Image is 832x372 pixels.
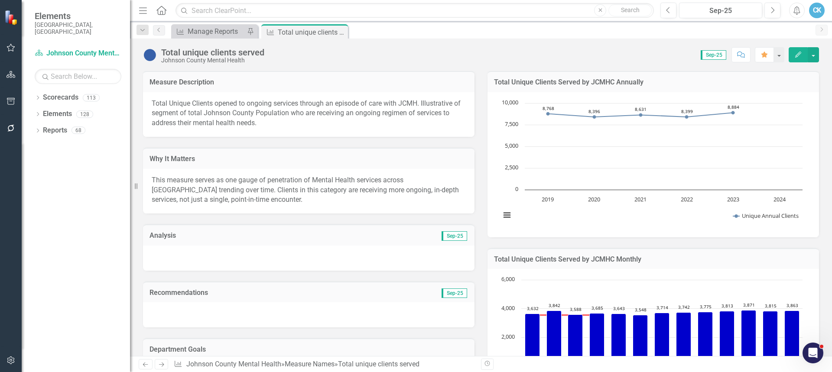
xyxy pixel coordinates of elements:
h3: Department Goals [149,346,468,353]
text: 3,842 [549,302,560,308]
path: Nov-24, 3,588. Actual. [568,315,583,367]
text: 3,775 [700,304,712,310]
div: Total unique clients served [278,27,346,38]
a: Scorecards [43,93,78,103]
path: Sep-25, 3,863. Actual. [785,311,799,367]
button: Sep-25 [679,3,762,18]
img: No Information [143,48,157,62]
path: Dec-24, 3,685. Actual. [590,314,604,367]
path: 2023, 8,884. Unique Annual Clients. [731,111,735,114]
button: View chart menu, Chart [501,209,513,221]
text: 3,643 [613,305,625,311]
text: 3,742 [678,304,690,310]
div: Total unique clients served [338,360,419,368]
input: Search ClearPoint... [175,3,654,18]
text: 3,813 [721,303,733,309]
text: 8,631 [635,106,647,112]
text: 5,000 [505,142,518,149]
text: 2024 [773,195,786,203]
text: 3,588 [570,306,582,312]
text: 2,000 [501,333,515,340]
path: Oct-24, 3,842. Actual. [547,311,562,367]
div: Sep-25 [682,6,759,16]
a: Johnson County Mental Health [35,49,121,58]
text: 6,000 [501,275,515,283]
path: Apr-25, 3,742. Actual. [676,313,691,367]
text: 2020 [588,195,600,203]
text: 8,399 [681,108,693,114]
path: 2019, 8,768. Unique Annual Clients. [546,112,550,115]
div: Johnson County Mental Health [161,57,264,64]
div: 113 [83,94,100,101]
img: ClearPoint Strategy [4,10,19,25]
input: Search Below... [35,69,121,84]
text: 8,884 [728,104,739,110]
text: 3,632 [527,305,539,311]
button: CK [809,3,825,18]
path: 2022, 8,399. Unique Annual Clients. [685,115,689,119]
h3: Recommendations [149,289,369,297]
div: Manage Reports [188,26,245,37]
a: Johnson County Mental Health [186,360,281,368]
h3: Total Unique Clients Served by JCMHC Annually [494,78,812,86]
path: May-25, 3,775. Actual. [698,312,713,367]
h3: Why It Matters [149,155,468,163]
path: Sep-24, 3,632. Actual. [525,314,540,367]
a: Elements [43,109,72,119]
div: 68 [71,127,85,134]
h3: Total Unique Clients Served by JCMHC Monthly [494,256,812,263]
path: Mar-25, 3,714. Actual. [655,313,669,367]
div: » » [174,359,474,369]
div: 128 [76,110,93,118]
span: Search [621,6,640,13]
iframe: Intercom live chat [803,343,823,363]
h3: Measure Description [149,78,468,86]
button: Show Unique Annual Clients [733,212,799,220]
text: 3,714 [656,304,668,311]
button: Search [608,4,652,16]
text: 2022 [681,195,693,203]
span: Sep-25 [442,231,467,241]
path: Feb-25, 3,548. Actual. [633,315,648,367]
text: 4,000 [501,304,515,312]
text: 3,871 [743,302,755,308]
span: Sep-25 [701,50,726,60]
path: 2021, 8,631. Unique Annual Clients. [639,113,643,116]
text: 3,815 [765,303,777,309]
path: 2020, 8,396. Unique Annual Clients. [593,115,596,119]
div: Chart. Highcharts interactive chart. [496,99,810,229]
span: Sep-25 [442,288,467,298]
g: Actual, series 1 of 2. Bar series with 13 bars. [525,311,799,367]
text: 8,396 [588,108,600,114]
text: 3,685 [591,305,603,311]
text: 3,863 [786,302,798,308]
text: 2,500 [505,163,518,171]
text: 3,548 [635,307,647,313]
text: 10,000 [502,98,518,106]
span: Elements [35,11,121,21]
path: Aug-25, 3,815. Actual. [763,311,778,367]
span: Total Unique Clients opened to ongoing services through an episode of care with JCMH. Illustrativ... [152,99,461,127]
a: Manage Reports [173,26,245,37]
text: 2019 [542,195,554,203]
span: This measure serves as one gauge of penetration of Mental Health services across [GEOGRAPHIC_DATA... [152,176,459,204]
a: Reports [43,126,67,136]
text: 2021 [634,195,647,203]
div: Total unique clients served [161,48,264,57]
svg: Interactive chart [496,99,807,229]
text: 0 [515,185,518,193]
path: Jan-25, 3,643. Actual. [611,314,626,367]
path: Jul-25, 3,871. Actual. [741,311,756,367]
h3: Analysis [149,232,309,239]
text: 2023 [727,195,739,203]
a: Measure Names [285,360,335,368]
small: [GEOGRAPHIC_DATA], [GEOGRAPHIC_DATA] [35,21,121,36]
path: Jun-25, 3,813. Actual. [720,311,734,367]
text: 7,500 [505,120,518,128]
text: 8,768 [543,105,554,111]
